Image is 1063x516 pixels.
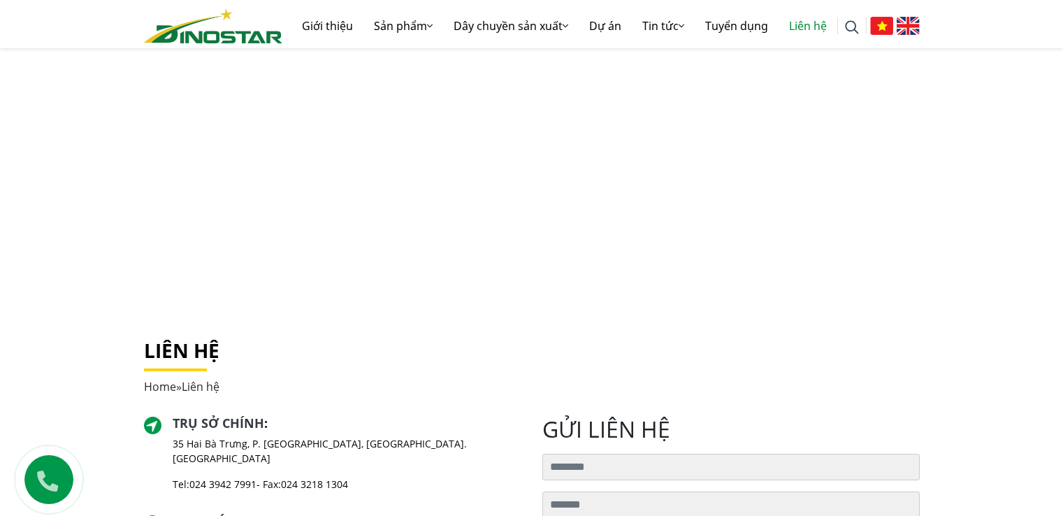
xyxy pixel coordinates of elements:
h2: gửi liên hệ [542,416,920,443]
a: 024 3218 1304 [281,478,348,491]
span: » [144,379,219,394]
a: Tin tức [632,3,695,48]
a: Giới thiệu [291,3,363,48]
img: Tiếng Việt [870,17,893,35]
p: 35 Hai Bà Trưng, P. [GEOGRAPHIC_DATA], [GEOGRAPHIC_DATA]. [GEOGRAPHIC_DATA] [173,436,521,466]
img: search [845,20,859,34]
h1: Liên hệ [144,339,920,363]
a: Dự án [579,3,632,48]
img: logo [144,8,282,43]
span: Liên hệ [182,379,219,394]
a: Trụ sở chính [173,415,264,431]
p: Tel: - Fax: [173,477,521,492]
a: Home [144,379,176,394]
img: directer [144,417,162,435]
img: English [897,17,920,35]
a: Dây chuyền sản xuất [443,3,579,48]
h2: : [173,416,521,431]
a: Tuyển dụng [695,3,779,48]
a: Sản phẩm [363,3,443,48]
a: 024 3942 7991 [189,478,256,491]
a: Liên hệ [779,3,837,48]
